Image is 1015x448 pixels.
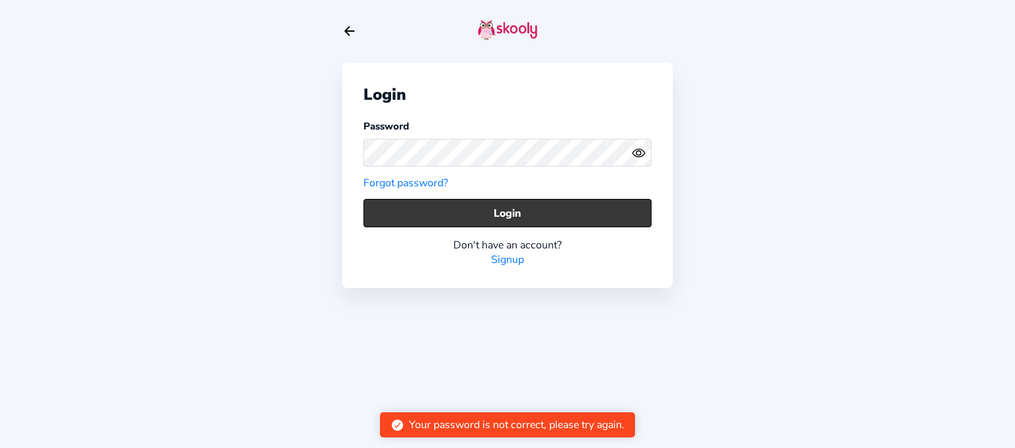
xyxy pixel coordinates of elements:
div: Don't have an account? [363,238,652,252]
ion-icon: eye outline [632,146,646,160]
a: Forgot password? [363,176,448,190]
button: arrow back outline [342,24,357,38]
img: skooly-logo.png [478,19,537,40]
button: eye outlineeye off outline [632,146,652,160]
a: Signup [491,252,524,267]
div: Login [363,84,652,105]
div: Your password is not correct, please try again. [409,418,624,432]
ion-icon: checkmark circle [391,418,404,432]
button: Login [363,199,652,227]
label: Password [363,120,409,133]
